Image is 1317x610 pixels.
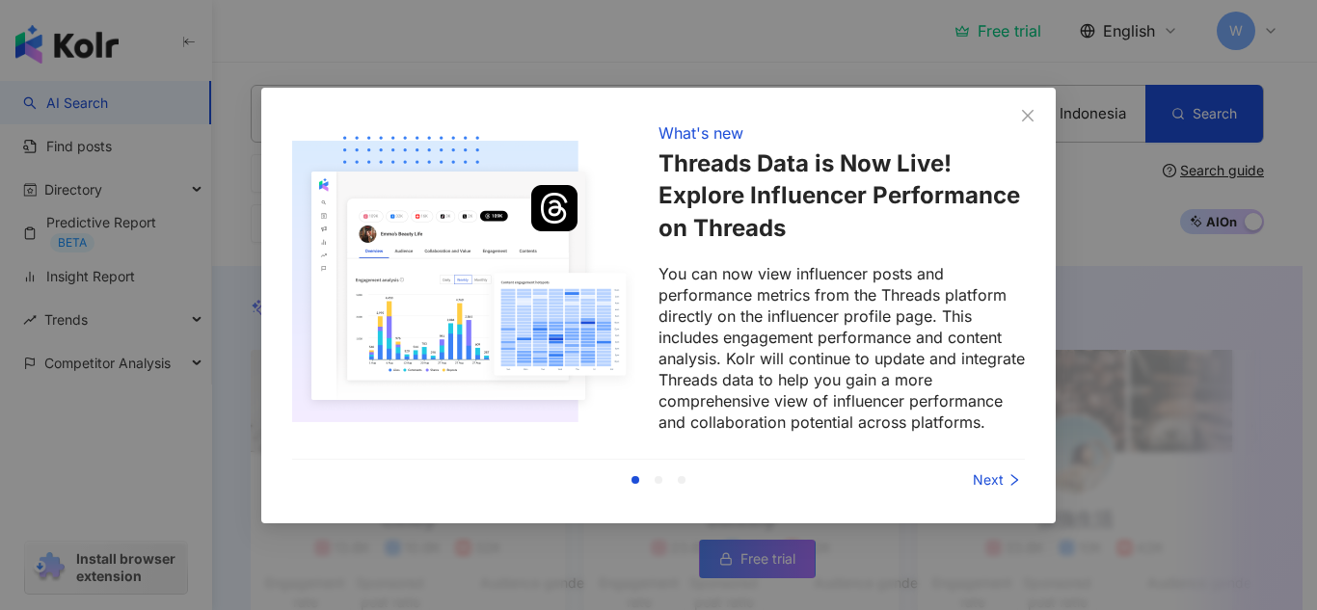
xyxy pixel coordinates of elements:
[1020,107,1035,122] span: close
[880,469,1025,491] div: Next
[1008,95,1047,134] button: Close
[1008,473,1021,487] span: right
[658,263,1025,433] p: You can now view influencer posts and performance metrics from the Threads platform directly on t...
[658,121,743,143] div: What's new
[658,146,1025,244] h1: Threads Data is Now Live! Explore Influencer Performance on Threads
[292,119,635,437] img: tutorial image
